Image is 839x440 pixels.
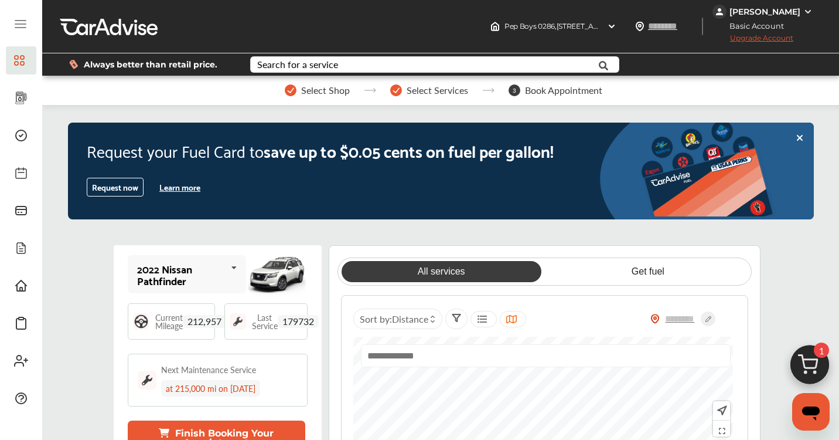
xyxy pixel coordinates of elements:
span: 3 [509,84,520,96]
span: Book Appointment [525,85,602,96]
span: Basic Account [714,20,793,32]
span: Last Service [252,313,278,330]
div: at 215,000 mi on [DATE] [161,380,260,397]
img: maintenance_logo [230,313,246,330]
img: location_vector.a44bc228.svg [635,22,644,31]
img: header-down-arrow.9dd2ce7d.svg [607,22,616,31]
button: Learn more [155,178,205,196]
span: Select Shop [301,85,350,96]
button: Request now [87,178,144,197]
div: 2022 Nissan Pathfinder [137,263,227,286]
span: save up to $0.05 cents on fuel per gallon! [264,136,554,164]
div: [PERSON_NAME] [729,6,800,17]
span: Always better than retail price. [84,60,217,69]
a: All services [342,261,541,282]
img: jVpblrzwTbfkPYzPPzSLxeg0AAAAASUVORK5CYII= [712,5,727,19]
span: 212,957 [183,315,226,328]
img: dollor_label_vector.a70140d1.svg [69,59,78,69]
span: Select Services [407,85,468,96]
a: Get fuel [548,261,748,282]
span: Sort by : [360,312,428,326]
img: header-divider.bc55588e.svg [702,18,703,35]
span: Distance [392,312,428,326]
img: cart_icon.3d0951e8.svg [782,340,838,396]
span: 179732 [278,315,319,328]
img: mobile_15168_st0640_046.jpg [246,251,308,297]
span: Request your Fuel Card to [87,136,264,164]
span: 1 [814,343,829,358]
img: WGsFRI8htEPBVLJbROoPRyZpYNWhNONpIPPETTm6eUC0GeLEiAAAAAElFTkSuQmCC [803,7,813,16]
img: stepper-checkmark.b5569197.svg [285,84,296,96]
img: maintenance_logo [138,371,156,390]
span: Current Mileage [155,313,183,330]
iframe: Button to launch messaging window [792,393,830,431]
img: recenter.ce011a49.svg [715,404,727,417]
span: Pep Boys 0286 , [STREET_ADDRESS] [GEOGRAPHIC_DATA] , MI 48336 [504,22,734,31]
img: stepper-arrow.e24c07c6.svg [364,88,376,93]
img: steering_logo [133,313,149,330]
div: Search for a service [257,60,338,69]
img: header-home-logo.8d720a4f.svg [490,22,500,31]
div: Next Maintenance Service [161,364,256,375]
span: Upgrade Account [712,33,793,48]
img: location_vector_orange.38f05af8.svg [650,314,660,324]
img: stepper-arrow.e24c07c6.svg [482,88,494,93]
img: stepper-checkmark.b5569197.svg [390,84,402,96]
